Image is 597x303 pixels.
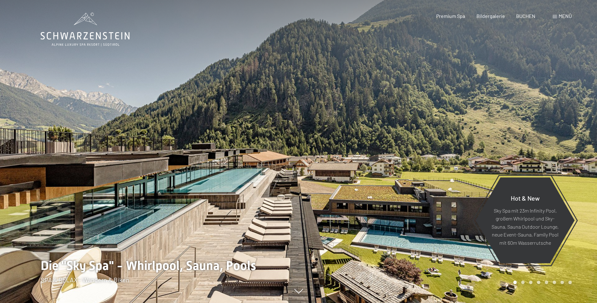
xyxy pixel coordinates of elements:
a: Hot & New Sky Spa mit 23m Infinity Pool, großem Whirlpool und Sky-Sauna, Sauna Outdoor Lounge, ne... [475,177,575,264]
div: Carousel Page 4 [537,281,540,284]
div: Carousel Page 3 [529,281,532,284]
span: Hot & New [511,194,540,202]
span: Menü [559,13,572,19]
div: Carousel Page 2 [521,281,525,284]
a: BUCHEN [516,13,535,19]
div: Carousel Page 8 [568,281,572,284]
a: Premium Spa [436,13,465,19]
p: Sky Spa mit 23m Infinity Pool, großem Whirlpool und Sky-Sauna, Sauna Outdoor Lounge, neue Event-S... [491,206,559,247]
div: Carousel Page 7 [560,281,564,284]
div: Carousel Page 1 (Current Slide) [513,281,517,284]
div: Carousel Page 6 [553,281,556,284]
a: Bildergalerie [476,13,505,19]
div: Carousel Page 5 [545,281,548,284]
div: Carousel Pagination [511,281,572,284]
